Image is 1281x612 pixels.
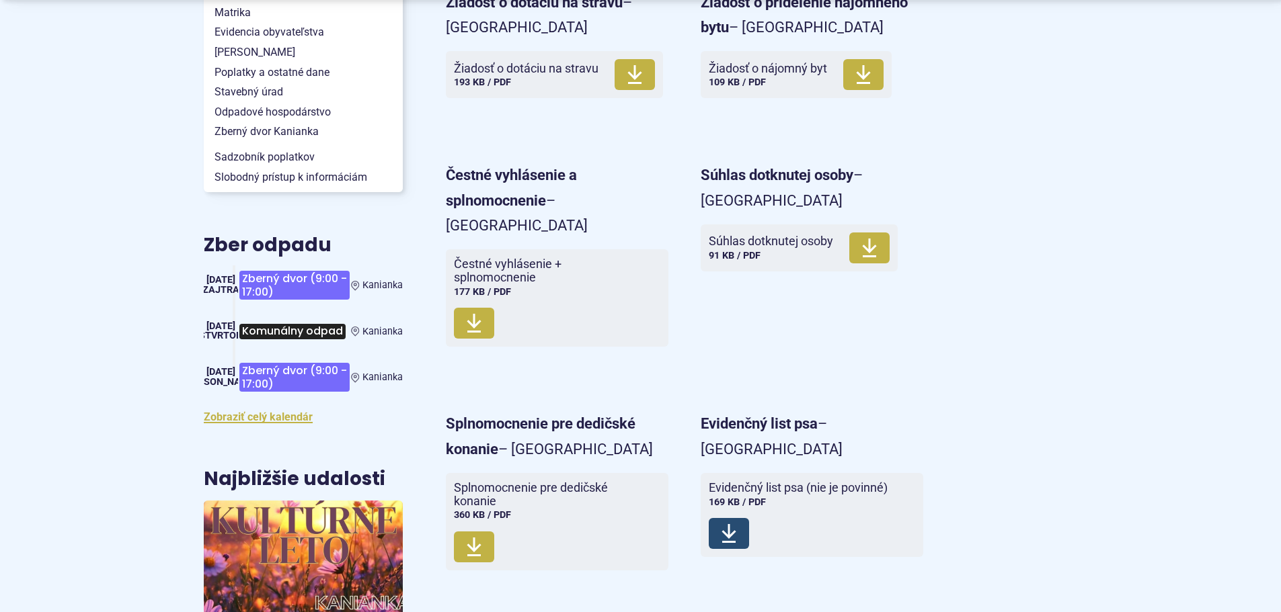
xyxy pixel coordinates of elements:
span: Evidenčný list psa (nie je povinné) [709,481,888,494]
span: Slobodný prístup k informáciám [215,167,392,187]
a: Poplatky a ostatné dane [204,62,403,83]
p: – [GEOGRAPHIC_DATA] [446,411,668,462]
span: 169 KB / PDF [709,496,766,508]
span: Súhlas dotknutej osoby [709,234,833,248]
a: Matrika [204,3,403,23]
span: Čestné vyhlásenie + splnomocnenie [454,257,644,284]
p: – [GEOGRAPHIC_DATA] [701,411,923,462]
strong: Splnomocnenie pre dedičské konanie [446,415,635,457]
a: [PERSON_NAME] [204,42,403,62]
a: Slobodný prístup k informáciám [204,167,403,187]
span: [DATE] [206,274,235,286]
a: Žiadosť o dotáciu na stravu193 KB / PDF [446,51,663,98]
span: Kanianka [362,279,403,291]
a: Sadzobník poplatkov [204,147,403,167]
span: štvrtok [199,330,242,341]
p: – [GEOGRAPHIC_DATA] [701,163,923,213]
span: 91 KB / PDF [709,250,761,261]
strong: Čestné vyhlásenie a splnomocnenie [446,167,577,208]
a: Stavebný úrad [204,82,403,102]
a: Komunálny odpad Kanianka [DATE] štvrtok [204,316,403,347]
a: Zberný dvor (9:00 - 17:00) Kanianka [DATE] [PERSON_NAME] [204,357,403,397]
span: Stavebný úrad [215,82,392,102]
span: 177 KB / PDF [454,286,511,298]
a: Zberný dvor Kanianka [204,122,403,142]
p: – [GEOGRAPHIC_DATA] [446,163,668,238]
span: 193 KB / PDF [454,77,511,88]
a: Odpadové hospodárstvo [204,102,403,122]
span: Kanianka [362,371,403,383]
a: Súhlas dotknutej osoby91 KB / PDF [701,224,898,271]
strong: Súhlas dotknutej osoby [701,167,853,183]
span: Sadzobník poplatkov [215,147,392,167]
strong: Evidenčný list psa [701,415,818,432]
a: Zberný dvor (9:00 - 17:00) Kanianka [DATE] Zajtra [204,265,403,305]
span: Zberný dvor (9:00 - 17:00) [239,363,350,392]
span: Kanianka [362,326,403,337]
span: [PERSON_NAME] [215,42,392,62]
span: [DATE] [206,366,235,378]
span: Zberný dvor (9:00 - 17:00) [239,271,350,300]
span: Žiadosť o dotáciu na stravu [454,62,598,75]
span: Zberný dvor Kanianka [215,122,392,142]
span: Odpadové hospodárstvo [215,102,392,122]
a: Čestné vyhlásenie + splnomocnenie177 KB / PDF [446,249,668,347]
a: Evidencia obyvateľstva [204,22,403,42]
h3: Najbližšie udalosti [204,469,385,490]
a: Splnomocnenie pre dedičské konanie360 KB / PDF [446,473,668,570]
h3: Zber odpadu [204,235,403,256]
span: Splnomocnenie pre dedičské konanie [454,481,644,508]
span: Zajtra [202,284,239,296]
span: 360 KB / PDF [454,509,511,521]
span: Komunálny odpad [239,324,346,339]
span: Evidencia obyvateľstva [215,22,392,42]
span: Žiadosť o nájomný byt [709,62,827,75]
a: Žiadosť o nájomný byt109 KB / PDF [701,51,892,98]
span: Matrika [215,3,392,23]
span: [PERSON_NAME] [184,376,258,388]
a: Evidenčný list psa (nie je povinné)169 KB / PDF [701,473,923,558]
span: [DATE] [206,320,235,332]
span: 109 KB / PDF [709,77,766,88]
a: Zobraziť celý kalendár [204,410,313,423]
span: Poplatky a ostatné dane [215,62,392,83]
